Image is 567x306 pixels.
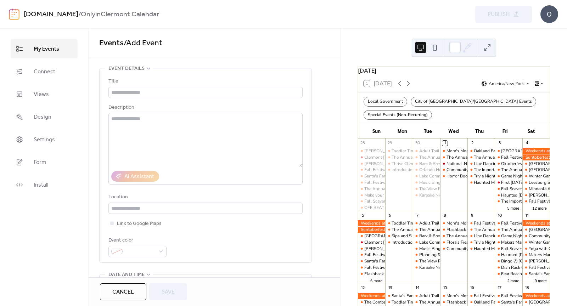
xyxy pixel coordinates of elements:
a: Form [11,153,78,172]
div: Ardmore Reserve Community Yard Sale [495,148,522,154]
div: Adult Trail Riding Club [413,220,440,226]
div: Fall Festival at [GEOGRAPHIC_DATA] [474,293,547,299]
span: America/New_York [489,81,524,86]
a: Settings [11,130,78,149]
div: Flora's Fiesta in Winter Garden [440,239,467,245]
div: Flashback Cinema: Casper [440,227,467,233]
div: Haunted [DATE] Maze [501,192,543,198]
div: Fall Festival at [GEOGRAPHIC_DATA] [364,252,438,258]
div: Adult Trail Riding Club [419,148,463,154]
div: Community Running Event [447,246,498,252]
div: Line Dancing @ Showcase of Citrus [467,233,495,239]
div: 6 [387,213,393,218]
div: 1 [442,141,448,146]
div: Bingo @ The Cove Bar [495,258,522,264]
div: Thu [467,124,493,138]
div: Mom's Morning Out [440,148,467,154]
div: 17 [497,285,502,290]
div: Bark & Brews [413,161,440,167]
div: Weekends at the Winery [358,293,385,299]
div: Oakland Farmers Market [474,299,520,305]
div: Mom's Morning Out [447,148,484,154]
div: The Annual Pumpkin Ponderosa [413,154,440,160]
div: Clermont Park Run [522,299,550,305]
span: Install [34,181,48,189]
div: Fear Reach Scream Park [501,271,546,277]
div: The Annual Pumpkin Ponderosa [447,154,509,160]
div: 14 [415,285,420,290]
div: 5 [360,213,365,218]
div: Fall Festival & Corn Maze at Great Scott Farms [358,265,385,271]
div: The Annual Pumpkin Ponderosa [413,227,440,233]
div: Introduction to Improv [385,239,412,245]
div: Thrive Clermont Find your Fit Workshop [385,161,412,167]
div: Line Dancing @ Showcase of Citrus [474,233,542,239]
button: 5 more [504,205,522,211]
div: Flashback Cinema: [PERSON_NAME] Corpse Bride [447,299,543,305]
div: The Combat Midwife Workshop [358,299,385,305]
div: Flashback Cinema: Tim Burton's Corpse Bride [440,299,467,305]
div: 4 [524,141,530,146]
div: The Annual Pumpkin Ponderosa [495,227,522,233]
button: 9 more [532,277,550,283]
div: 10 [497,213,502,218]
div: Description [108,103,301,112]
div: Leesburg Scarecrow Build Off [522,180,550,186]
span: Cancel [112,288,134,296]
div: The Annual Pumpkin Ponderosa [495,167,522,173]
div: Toddler Time at the Barn [392,220,438,226]
span: My Events [34,45,59,53]
div: Trivia Night [474,173,495,179]
div: Mom's Morning Out [440,293,467,299]
div: Clermont Farmer's Market [358,154,385,160]
div: OFF BEAT BINGO [358,205,385,211]
div: Event color [108,236,165,245]
span: Date and time [108,271,145,279]
div: First Friday Food Trucks [495,180,522,186]
div: Fear Reach Scream Park [495,271,522,277]
div: Trivia Night [474,239,495,245]
span: Views [34,90,49,99]
b: OnlyinClermont Calendar [81,8,159,21]
div: 16 [470,285,475,290]
div: Ardmore Reserve Community Yard Sale [358,233,385,239]
div: Yoga with Cats [522,246,550,252]
div: 18 [524,285,530,290]
div: Dish Rack Comedy [501,265,537,271]
div: Santa's Farm: Fall Festival [364,258,414,264]
div: The Annual Pumpkin Ponderosa [364,186,426,192]
div: Line Dancing @ Showcase of Citrus [467,161,495,167]
div: Lake Community Choir [413,173,440,179]
div: The Combat Midwife Workshop [364,299,425,305]
div: Planning & Zoning Commission [413,252,440,258]
span: Settings [34,136,55,144]
div: Fall Festival at [GEOGRAPHIC_DATA] [364,167,438,173]
div: Oakland Farmers Market [474,148,520,154]
div: Haunted Monster Truck Ride Showcase of Citrus [474,246,566,252]
div: 29 [387,141,393,146]
div: Special Events (Non-Recurring) [364,110,432,120]
div: 7 [415,213,420,218]
div: Music Bingo [419,246,443,252]
div: The View Run & Walk Club [419,258,471,264]
div: Flashback Cinema: Casper [447,227,496,233]
div: Wed [441,124,467,138]
div: The Annual Pumpkin Ponderosa [467,227,495,233]
div: The Annual Pumpkin Ponderosa [440,233,467,239]
div: First [DATE] Food Trucks [501,180,549,186]
div: Lake Community Choir [419,239,462,245]
div: Community Running Event [440,167,467,173]
div: Mom's Morning Out [447,220,484,226]
div: Karaoke Night [413,265,440,271]
div: Tue [415,124,441,138]
div: [PERSON_NAME] Farms Fall Festival [364,246,436,252]
div: Introduction to Improv [385,167,412,173]
div: 15 [442,285,448,290]
div: O [540,5,558,23]
div: The Annual Pumpkin Ponderosa [413,299,440,305]
div: Haunted Halloween Maze [495,192,522,198]
div: National Night Out [440,161,467,167]
a: My Events [11,39,78,58]
div: Karaoke Night [413,192,440,198]
div: The Annual Pumpkin Ponderosa [392,154,454,160]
